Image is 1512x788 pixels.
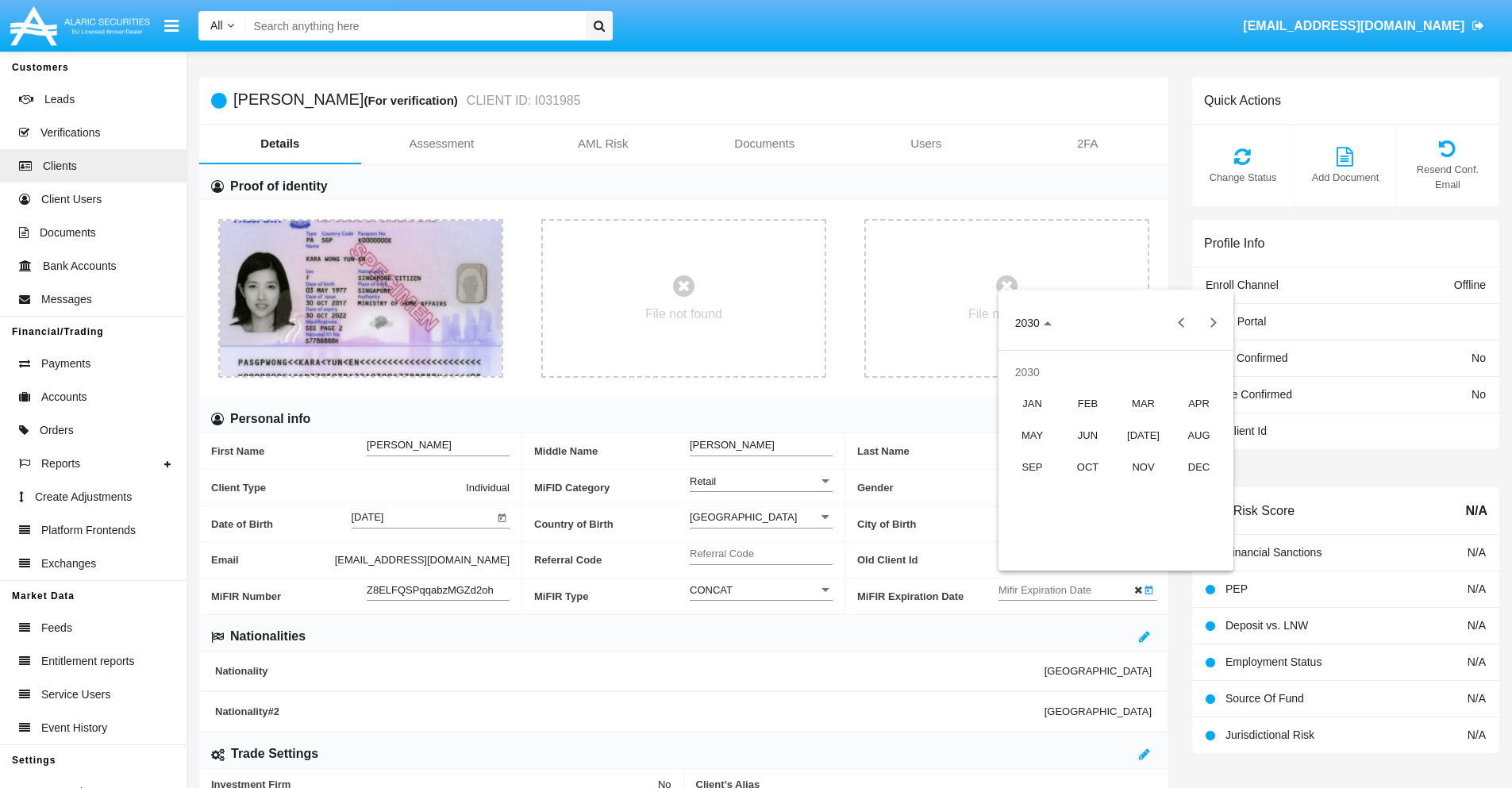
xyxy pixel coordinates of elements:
[1118,421,1168,450] div: [DATE]
[1007,390,1057,418] div: JAN
[1118,390,1168,418] div: MAR
[1174,421,1224,450] div: AUG
[1005,420,1060,452] td: May 2030
[1172,420,1227,452] td: August 2030
[1116,420,1172,452] td: July 2030
[1005,356,1227,388] td: 2030
[1116,452,1172,483] td: November 2030
[1197,307,1229,339] button: Next year
[1005,388,1060,420] td: January 2030
[1060,452,1116,483] td: October 2030
[1005,452,1060,483] td: September 2030
[1174,390,1224,418] div: APR
[1165,307,1197,339] button: Previous year
[1007,421,1057,450] div: MAY
[1060,388,1116,420] td: February 2030
[1063,421,1113,450] div: JUN
[1174,453,1224,482] div: DEC
[1063,453,1113,482] div: OCT
[1118,453,1168,482] div: NOV
[1007,453,1057,482] div: SEP
[1172,388,1227,420] td: April 2030
[1116,388,1172,420] td: March 2030
[1060,420,1116,452] td: June 2030
[1002,307,1064,339] button: Choose date
[1015,317,1040,330] span: 2030
[1063,390,1113,418] div: FEB
[1172,452,1227,483] td: December 2030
